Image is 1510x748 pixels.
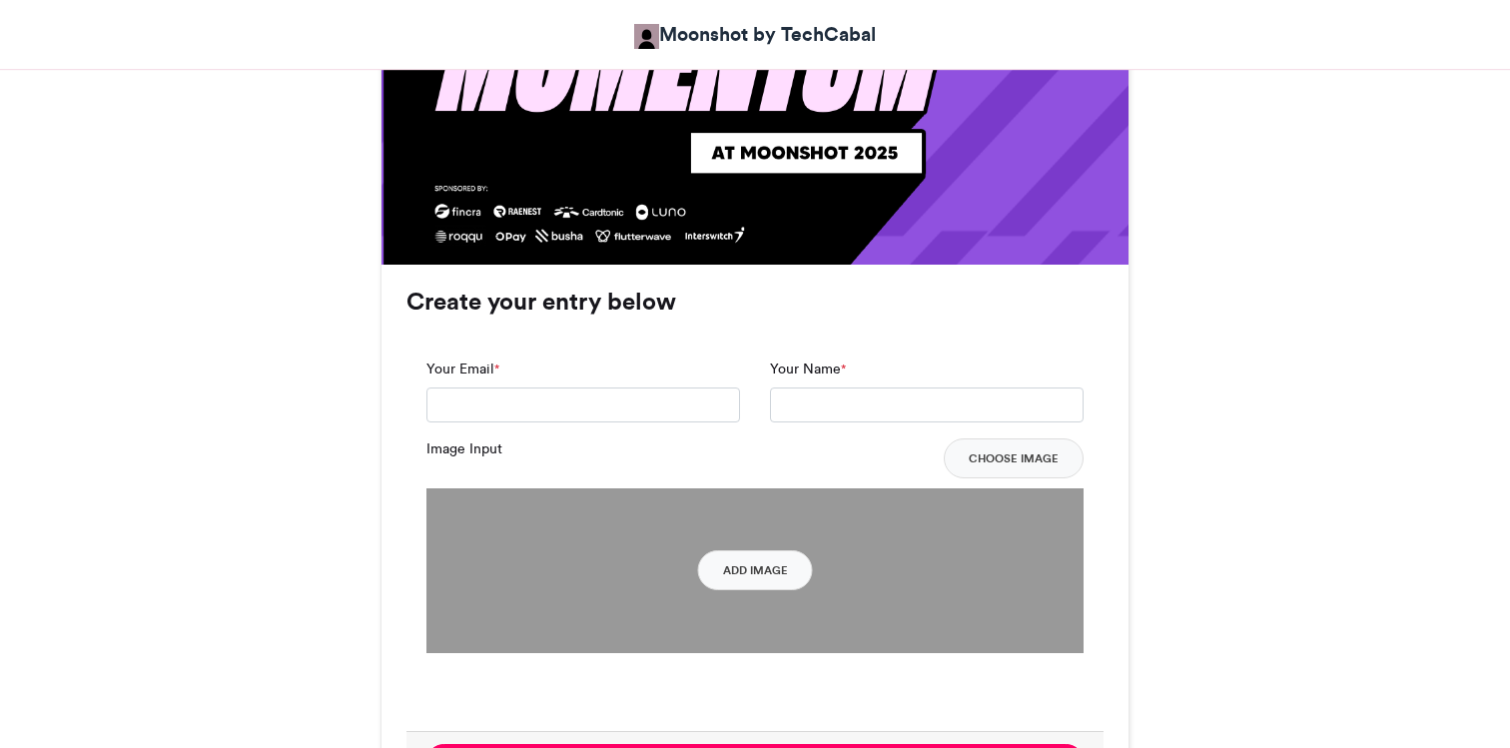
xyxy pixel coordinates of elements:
button: Add Image [698,550,813,590]
a: Moonshot by TechCabal [634,20,876,49]
label: Your Name [770,359,846,379]
h3: Create your entry below [406,290,1104,314]
button: Choose Image [944,438,1084,478]
label: Your Email [426,359,499,379]
label: Image Input [426,438,502,459]
img: Moonshot by TechCabal [634,24,659,49]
